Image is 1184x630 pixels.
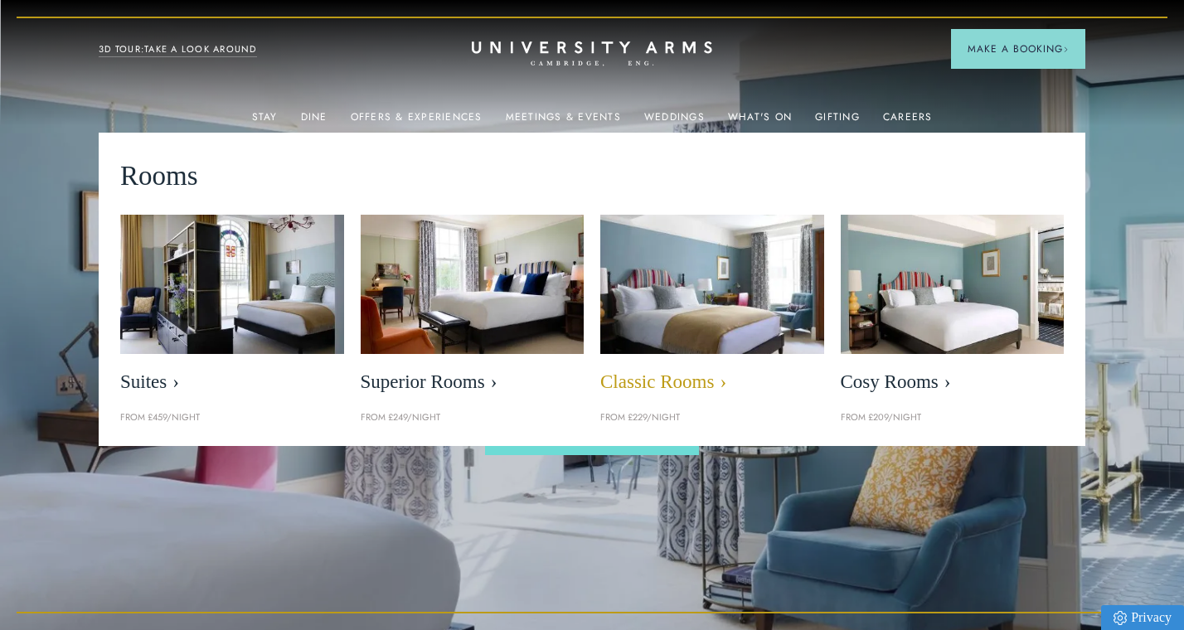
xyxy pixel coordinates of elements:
a: image-21e87f5add22128270780cf7737b92e839d7d65d-400x250-jpg Suites [120,215,344,402]
a: Weddings [644,111,705,133]
p: From £249/night [361,410,585,425]
img: image-7eccef6fe4fe90343db89eb79f703814c40db8b4-400x250-jpg [584,204,841,365]
span: Make a Booking [968,41,1069,56]
p: From £209/night [841,410,1065,425]
img: image-0c4e569bfe2498b75de12d7d88bf10a1f5f839d4-400x250-jpg [841,215,1065,354]
img: Arrow icon [1063,46,1069,52]
a: image-0c4e569bfe2498b75de12d7d88bf10a1f5f839d4-400x250-jpg Cosy Rooms [841,215,1065,402]
a: Gifting [815,111,860,133]
span: Classic Rooms [600,371,824,394]
img: image-5bdf0f703dacc765be5ca7f9d527278f30b65e65-400x250-jpg [361,215,585,354]
img: Privacy [1114,611,1127,625]
a: Stay [252,111,278,133]
a: Offers & Experiences [351,111,483,133]
span: Rooms [120,154,198,198]
a: What's On [728,111,792,133]
a: Home [472,41,712,67]
span: Suites [120,371,344,394]
a: Meetings & Events [506,111,621,133]
a: image-5bdf0f703dacc765be5ca7f9d527278f30b65e65-400x250-jpg Superior Rooms [361,215,585,402]
a: Careers [883,111,933,133]
button: Make a BookingArrow icon [951,29,1085,69]
a: Dine [301,111,328,133]
a: Privacy [1101,605,1184,630]
a: 3D TOUR:TAKE A LOOK AROUND [99,42,257,57]
a: image-7eccef6fe4fe90343db89eb79f703814c40db8b4-400x250-jpg Classic Rooms [600,215,824,402]
span: Superior Rooms [361,371,585,394]
img: image-21e87f5add22128270780cf7737b92e839d7d65d-400x250-jpg [120,215,344,354]
p: From £459/night [120,410,344,425]
p: From £229/night [600,410,824,425]
span: Cosy Rooms [841,371,1065,394]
